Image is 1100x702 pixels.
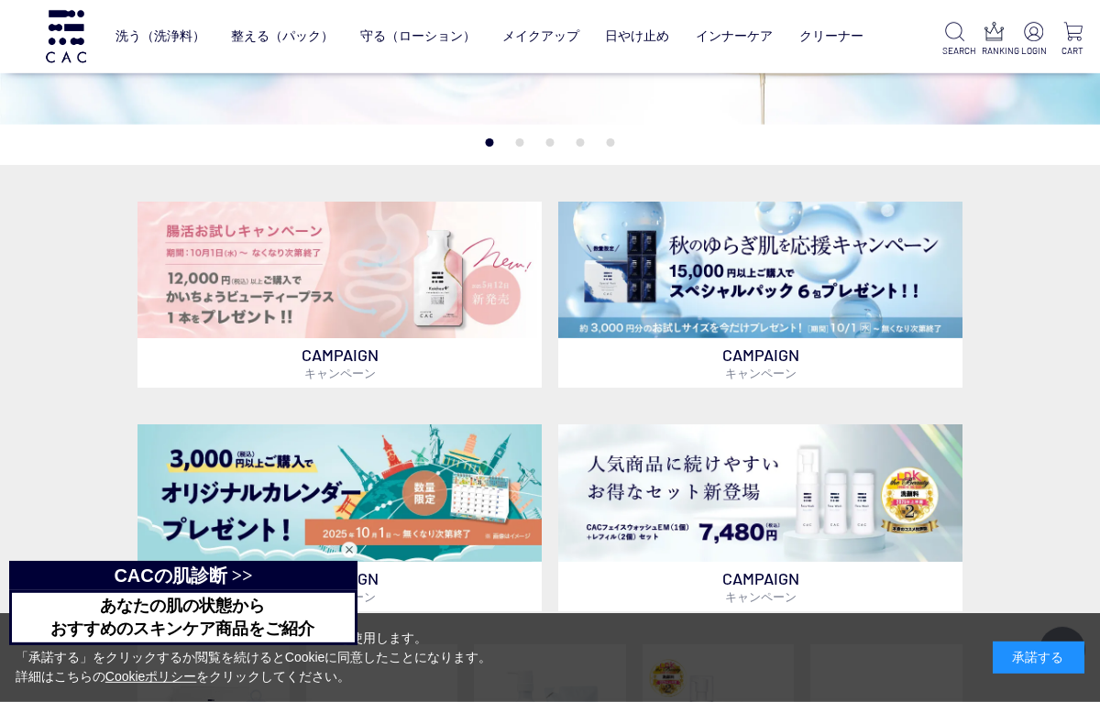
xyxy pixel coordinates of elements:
[1021,44,1046,58] p: LOGIN
[577,138,585,147] button: 4 of 5
[558,202,962,339] img: スペシャルパックお試しプレゼント
[231,15,334,58] a: 整える（パック）
[137,424,542,562] img: カレンダープレゼント
[558,562,962,611] p: CAMPAIGN
[105,669,197,684] a: Cookieポリシー
[942,22,967,58] a: SEARCH
[558,202,962,389] a: スペシャルパックお試しプレゼント スペシャルパックお試しプレゼント CAMPAIGNキャンペーン
[558,424,962,611] a: フェイスウォッシュ＋レフィル2個セット フェイスウォッシュ＋レフィル2個セット CAMPAIGNキャンペーン
[1061,44,1085,58] p: CART
[137,202,542,339] img: 腸活お試しキャンペーン
[360,15,476,58] a: 守る（ローション）
[304,366,376,380] span: キャンペーン
[558,338,962,388] p: CAMPAIGN
[1061,22,1085,58] a: CART
[137,424,542,611] a: カレンダープレゼント カレンダープレゼント CAMPAIGNキャンペーン
[115,15,205,58] a: 洗う（洗浄料）
[1021,22,1046,58] a: LOGIN
[605,15,669,58] a: 日やけ止め
[799,15,863,58] a: クリーナー
[502,15,579,58] a: メイクアップ
[137,202,542,389] a: 腸活お試しキャンペーン 腸活お試しキャンペーン CAMPAIGNキャンペーン
[486,138,494,147] button: 1 of 5
[43,10,89,62] img: logo
[993,642,1084,674] div: 承諾する
[696,15,773,58] a: インナーケア
[725,366,797,380] span: キャンペーン
[16,629,492,686] div: 当サイトでは、お客様へのサービス向上のためにCookieを使用します。 「承諾する」をクリックするか閲覧を続けるとCookieに同意したことになります。 詳細はこちらの をクリックしてください。
[942,44,967,58] p: SEARCH
[516,138,524,147] button: 2 of 5
[137,338,542,388] p: CAMPAIGN
[982,44,1006,58] p: RANKING
[558,424,962,562] img: フェイスウォッシュ＋レフィル2個セット
[546,138,555,147] button: 3 of 5
[982,22,1006,58] a: RANKING
[607,138,615,147] button: 5 of 5
[725,589,797,604] span: キャンペーン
